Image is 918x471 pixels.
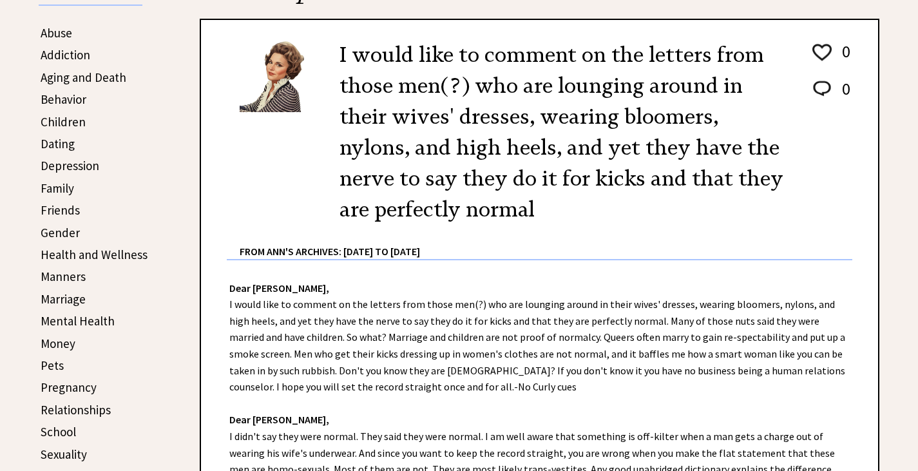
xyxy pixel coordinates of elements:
a: Pregnancy [41,380,97,395]
h2: I would like to comment on the letters from those men(?) who are lounging around in their wives' ... [339,39,791,225]
a: Family [41,180,74,196]
a: Dating [41,136,75,151]
a: Abuse [41,25,72,41]
a: Health and Wellness [41,247,148,262]
a: Money [41,336,75,351]
img: heart_outline%201.png [810,41,834,64]
strong: Dear [PERSON_NAME], [229,282,329,294]
a: Children [41,114,86,130]
a: Sexuality [41,447,87,462]
div: From Ann's Archives: [DATE] to [DATE] [240,225,852,259]
a: Mental Health [41,313,115,329]
strong: Dear [PERSON_NAME], [229,413,329,426]
a: Aging and Death [41,70,126,85]
a: Depression [41,158,99,173]
td: 0 [836,78,851,112]
a: Marriage [41,291,86,307]
a: Manners [41,269,86,284]
a: Pets [41,358,64,373]
a: Addiction [41,47,90,62]
img: message_round%202.png [810,79,834,99]
td: 0 [836,41,851,77]
img: Ann6%20v2%20small.png [240,39,320,112]
a: Behavior [41,91,86,107]
a: Relationships [41,402,111,418]
a: Friends [41,202,80,218]
a: Gender [41,225,80,240]
a: School [41,424,76,439]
